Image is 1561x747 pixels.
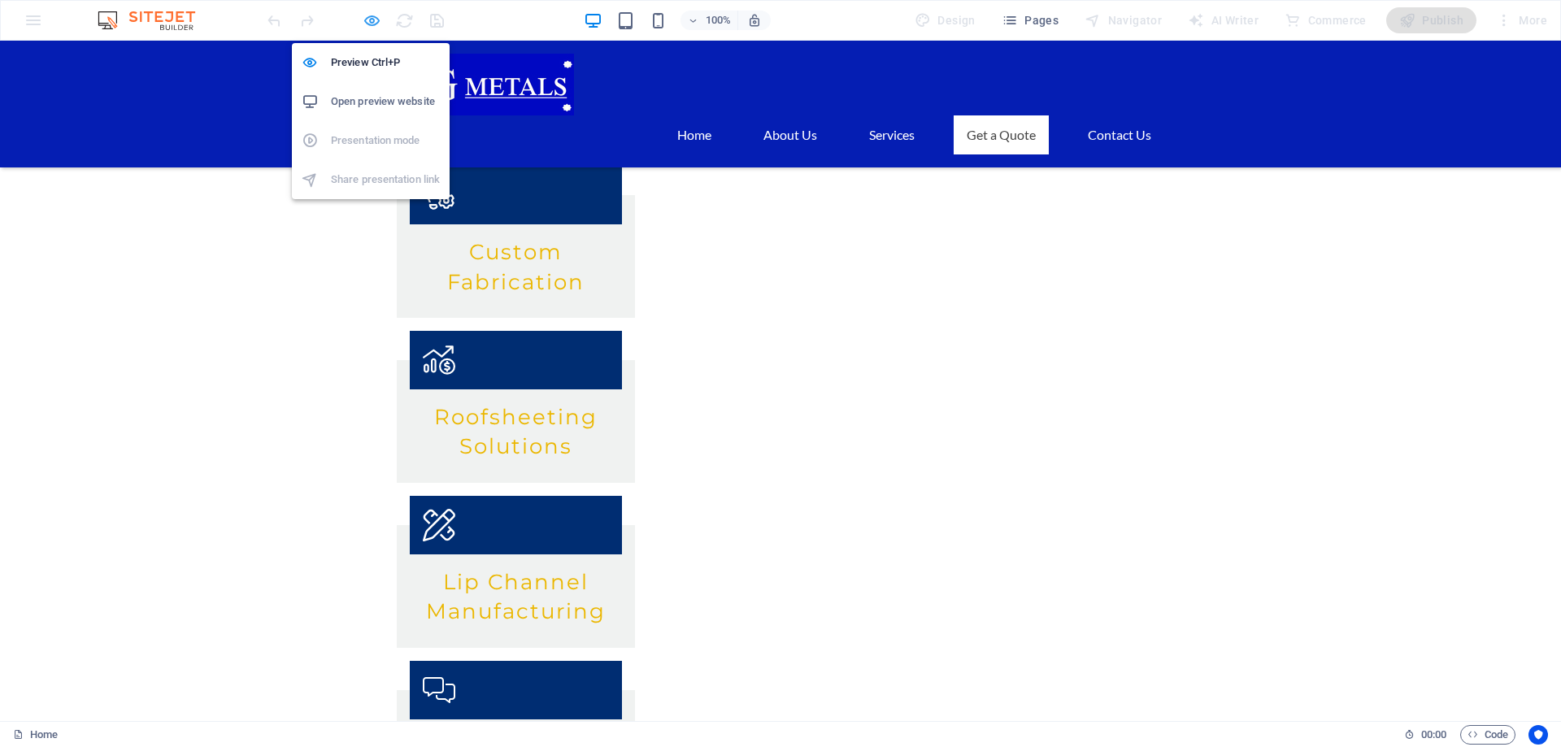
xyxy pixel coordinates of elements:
[664,75,724,114] a: Home
[1421,725,1446,745] span: 00 00
[908,7,982,33] div: Design (Ctrl+Alt+Y)
[397,13,574,75] img: pgmetals.co.za
[410,527,622,586] h3: Lip Channel Manufacturing
[680,11,738,30] button: 100%
[331,92,440,111] h6: Open preview website
[1460,725,1515,745] button: Code
[995,7,1065,33] button: Pages
[1468,725,1508,745] span: Code
[1075,75,1164,114] a: Contact Us
[331,53,440,72] h6: Preview Ctrl+P
[954,75,1049,114] a: Get a Quote
[410,362,622,421] h3: Roofsheeting Solutions
[1433,728,1435,740] span: :
[747,13,762,28] i: On resize automatically adjust zoom level to fit chosen device.
[93,11,215,30] img: Editor Logo
[410,197,622,256] h3: Custom Fabrication
[705,11,731,30] h6: 100%
[13,725,58,745] a: Click to cancel selection. Double-click to open Pages
[856,75,928,114] a: Services
[750,75,830,114] a: About Us
[1002,12,1059,28] span: Pages
[1528,725,1548,745] button: Usercentrics
[1404,725,1447,745] h6: Session time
